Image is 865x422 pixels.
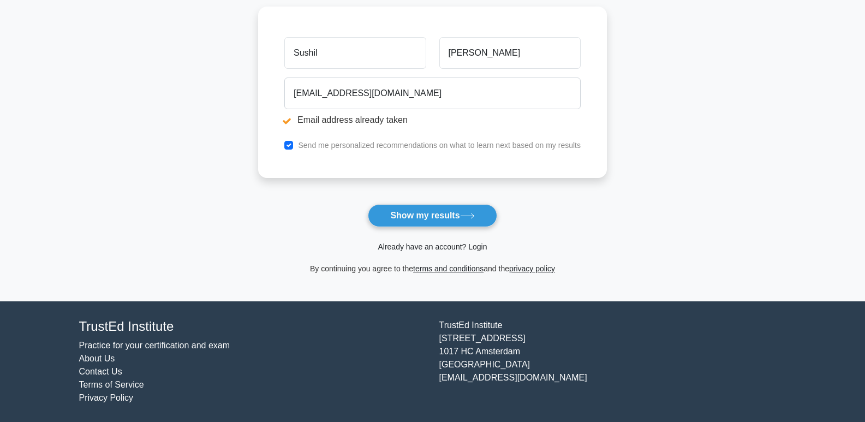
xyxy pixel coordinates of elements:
label: Send me personalized recommendations on what to learn next based on my results [298,141,581,150]
a: privacy policy [509,264,555,273]
a: Practice for your certification and exam [79,341,230,350]
input: First name [284,37,426,69]
div: By continuing you agree to the and the [252,262,613,275]
input: Last name [439,37,581,69]
li: Email address already taken [284,114,581,127]
a: Contact Us [79,367,122,376]
a: terms and conditions [413,264,484,273]
a: About Us [79,354,115,363]
a: Privacy Policy [79,393,134,402]
div: TrustEd Institute [STREET_ADDRESS] 1017 HC Amsterdam [GEOGRAPHIC_DATA] [EMAIL_ADDRESS][DOMAIN_NAME] [433,319,793,405]
h4: TrustEd Institute [79,319,426,335]
a: Terms of Service [79,380,144,389]
button: Show my results [368,204,497,227]
input: Email [284,78,581,109]
a: Already have an account? Login [378,242,487,251]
